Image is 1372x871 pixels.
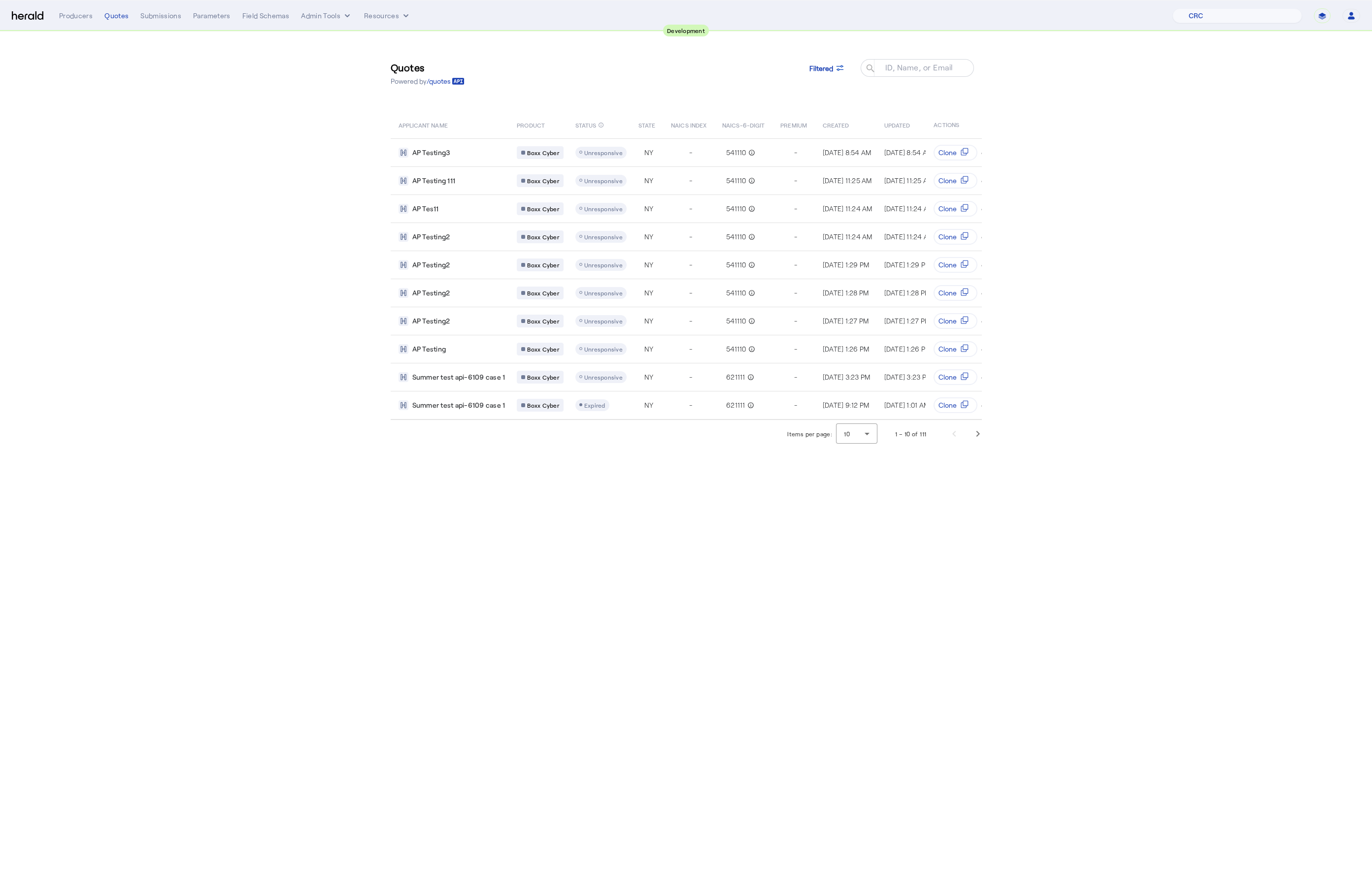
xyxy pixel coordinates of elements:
[794,232,797,242] span: -
[939,260,957,270] span: Clone
[527,289,559,297] span: Boxx Cyber
[527,261,559,269] span: Boxx Cyber
[527,233,559,241] span: Boxx Cyber
[193,11,231,21] div: Parameters
[527,317,559,325] span: Boxx Cyber
[823,345,870,353] span: [DATE] 1:26 PM
[934,201,978,217] button: Clone
[59,11,93,21] div: Producers
[884,289,931,297] span: [DATE] 1:28 PM
[794,176,797,186] span: -
[722,120,765,129] span: NAICS-6-DIGIT
[644,316,654,326] span: NY
[823,176,872,185] span: [DATE] 11:25 AM
[934,341,978,357] button: Clone
[794,344,797,354] span: -
[412,316,450,326] span: AP Testing2
[939,148,957,158] span: Clone
[726,148,746,158] span: 541110
[884,345,931,353] span: [DATE] 1:26 PM
[517,120,545,129] span: PRODUCT
[726,232,746,242] span: 541110
[527,401,559,409] span: Boxx Cyber
[746,204,755,214] mat-icon: info_outline
[934,369,978,385] button: Clone
[644,372,654,382] span: NY
[726,316,746,326] span: 541110
[746,260,755,270] mat-icon: info_outline
[527,373,559,381] span: Boxx Cyber
[844,430,850,437] span: 10
[823,373,870,381] span: [DATE] 3:23 PM
[391,111,1052,420] table: Table view of all quotes submitted by your platform
[726,288,746,298] span: 541110
[584,346,623,353] span: Unresponsive
[726,204,746,214] span: 541110
[584,374,623,381] span: Unresponsive
[412,148,450,158] span: AP Testing3
[584,290,623,296] span: Unresponsive
[301,11,352,21] button: internal dropdown menu
[746,232,755,242] mat-icon: info_outline
[584,233,623,240] span: Unresponsive
[598,120,604,130] mat-icon: info_outline
[746,176,755,186] mat-icon: info_outline
[527,345,559,353] span: Boxx Cyber
[934,397,978,413] button: Clone
[823,204,872,213] span: [DATE] 11:24 AM
[527,177,559,185] span: Boxx Cyber
[939,316,957,326] span: Clone
[794,260,797,270] span: -
[584,261,623,268] span: Unresponsive
[934,257,978,273] button: Clone
[527,205,559,213] span: Boxx Cyber
[966,422,990,446] button: Next page
[412,372,505,382] span: Summer test api-6109 case 1
[884,317,931,325] span: [DATE] 1:27 PM
[884,232,934,241] span: [DATE] 11:24 AM
[746,344,755,354] mat-icon: info_outline
[399,120,448,129] span: APPLICANT NAME
[934,145,978,161] button: Clone
[689,204,692,214] span: -
[584,177,623,184] span: Unresponsive
[794,148,797,158] span: -
[726,344,746,354] span: 541110
[663,25,709,36] div: Development
[794,372,797,382] span: -
[364,11,411,21] button: Resources dropdown menu
[104,11,129,21] div: Quotes
[746,148,755,158] mat-icon: info_outline
[575,120,597,129] span: STATUS
[412,204,439,214] span: AP Tes11
[939,372,957,382] span: Clone
[745,372,754,382] mat-icon: info_outline
[689,400,692,410] span: -
[644,232,654,242] span: NY
[939,176,957,186] span: Clone
[939,204,957,214] span: Clone
[12,11,43,21] img: Herald Logo
[412,400,505,410] span: Summer test api-6109 case 1
[391,61,465,74] h3: Quotes
[746,288,755,298] mat-icon: info_outline
[644,204,654,214] span: NY
[689,232,692,242] span: -
[934,313,978,329] button: Clone
[644,288,654,298] span: NY
[809,63,833,73] span: Filtered
[823,120,849,129] span: CREATED
[584,149,623,156] span: Unresponsive
[584,402,605,409] span: Expired
[391,76,465,86] p: Powered by
[884,176,934,185] span: [DATE] 11:25 AM
[644,176,654,186] span: NY
[823,317,869,325] span: [DATE] 1:27 PM
[689,148,692,158] span: -
[584,318,623,324] span: Unresponsive
[726,372,745,382] span: 621111
[689,176,692,186] span: -
[934,229,978,245] button: Clone
[140,11,181,21] div: Submissions
[745,400,754,410] mat-icon: info_outline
